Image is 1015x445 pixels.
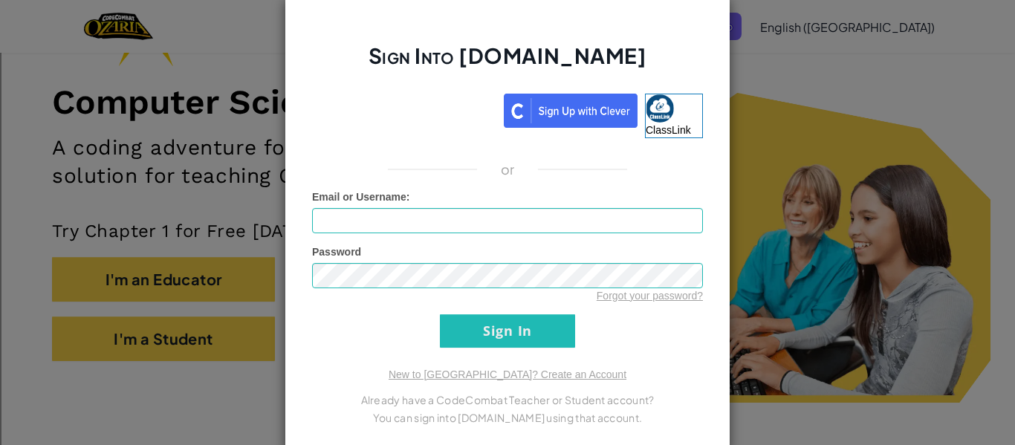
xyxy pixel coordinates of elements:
[312,191,406,203] span: Email or Username
[6,73,1009,86] div: Sign out
[597,290,703,302] a: Forgot your password?
[389,368,626,380] a: New to [GEOGRAPHIC_DATA]? Create an Account
[312,189,410,204] label: :
[6,86,1009,100] div: Rename
[6,6,1009,19] div: Sort A > Z
[646,94,674,123] img: classlink-logo-small.png
[6,100,1009,113] div: Move To ...
[646,124,691,136] span: ClassLink
[6,19,1009,33] div: Sort New > Old
[6,59,1009,73] div: Options
[504,94,638,128] img: clever_sso_button@2x.png
[6,33,1009,46] div: Move To ...
[312,409,703,426] p: You can sign into [DOMAIN_NAME] using that account.
[312,391,703,409] p: Already have a CodeCombat Teacher or Student account?
[6,46,1009,59] div: Delete
[440,314,575,348] input: Sign In
[305,92,504,125] iframe: Sign in with Google Button
[312,42,703,85] h2: Sign Into [DOMAIN_NAME]
[501,160,515,178] p: or
[312,246,361,258] span: Password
